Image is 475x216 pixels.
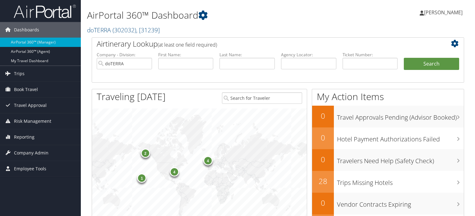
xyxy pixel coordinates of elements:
a: 0Travelers Need Help (Safety Check) [312,149,464,171]
label: First Name: [158,52,214,58]
h1: AirPortal 360™ Dashboard [87,9,342,22]
label: Ticket Number: [343,52,398,58]
a: 28Trips Missing Hotels [312,171,464,193]
label: Agency Locator: [281,52,336,58]
h3: Hotel Payment Authorizations Failed [337,132,464,144]
span: Dashboards [14,22,39,38]
h1: Traveling [DATE] [97,90,166,103]
span: Travel Approval [14,98,47,113]
h3: Vendor Contracts Expiring [337,197,464,209]
span: ( 302032 ) [113,26,136,34]
h2: 0 [312,132,334,143]
a: [PERSON_NAME] [420,3,469,22]
span: (at least one field required) [158,41,217,48]
a: doTERRA [87,26,160,34]
span: Reporting [14,129,35,145]
h3: Trips Missing Hotels [337,175,464,187]
label: Company - Division: [97,52,152,58]
span: [PERSON_NAME] [424,9,463,16]
h3: Travelers Need Help (Safety Check) [337,154,464,165]
a: 0Hotel Payment Authorizations Failed [312,127,464,149]
input: Search for Traveler [222,92,302,104]
div: 1 [137,173,147,183]
h2: Airtinerary Lookup [97,39,428,49]
h3: Travel Approvals Pending (Advisor Booked) [337,110,464,122]
span: Trips [14,66,25,81]
h2: 0 [312,198,334,208]
div: 4 [203,156,213,165]
a: 0Travel Approvals Pending (Advisor Booked) [312,106,464,127]
a: 0Vendor Contracts Expiring [312,193,464,214]
button: Search [404,58,459,70]
div: 2 [141,149,150,158]
span: Employee Tools [14,161,46,177]
span: , [ 31239 ] [136,26,160,34]
h2: 0 [312,111,334,121]
h2: 28 [312,176,334,186]
div: 4 [170,167,179,177]
span: Company Admin [14,145,48,161]
img: airportal-logo.png [14,4,76,19]
label: Last Name: [219,52,275,58]
span: Risk Management [14,113,51,129]
h2: 0 [312,154,334,165]
h1: My Action Items [312,90,464,103]
span: Book Travel [14,82,38,97]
